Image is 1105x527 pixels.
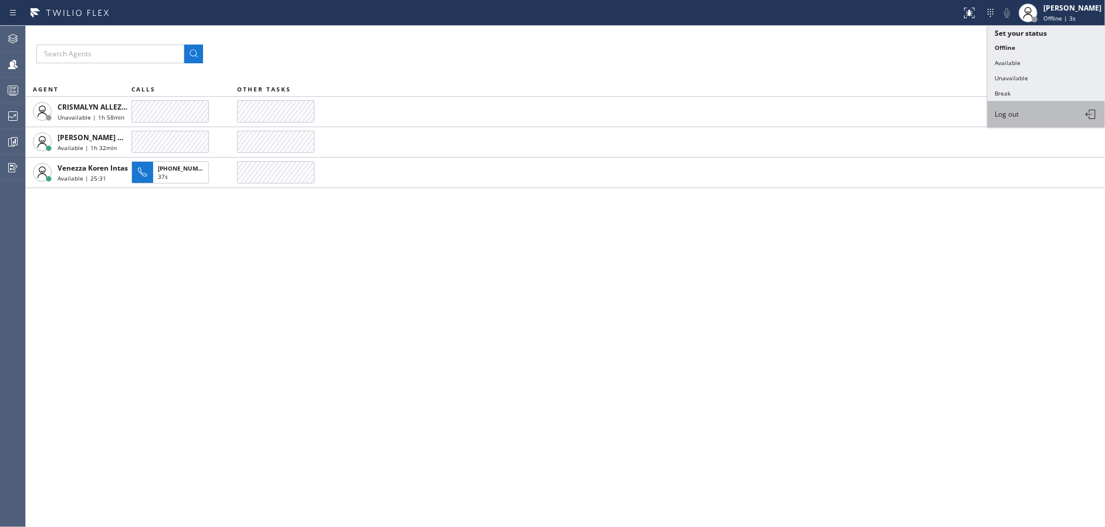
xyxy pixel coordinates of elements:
div: [PERSON_NAME] [1043,3,1101,13]
span: Offline | 3s [1043,14,1076,22]
span: AGENT [33,85,59,93]
span: CRISMALYN ALLEZER [58,102,130,112]
span: 37s [158,172,168,181]
span: [PERSON_NAME] Guingos [58,132,146,142]
span: Available | 25:31 [58,174,106,182]
span: [PHONE_NUMBER] [158,164,211,172]
span: Venezza Koren Intas [58,163,128,173]
input: Search Agents [36,45,184,63]
button: [PHONE_NUMBER]37s [131,158,212,187]
span: CALLS [131,85,156,93]
span: Unavailable | 1h 58min [58,113,124,121]
span: OTHER TASKS [237,85,291,93]
span: Available | 1h 32min [58,144,117,152]
button: Mute [999,5,1015,21]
